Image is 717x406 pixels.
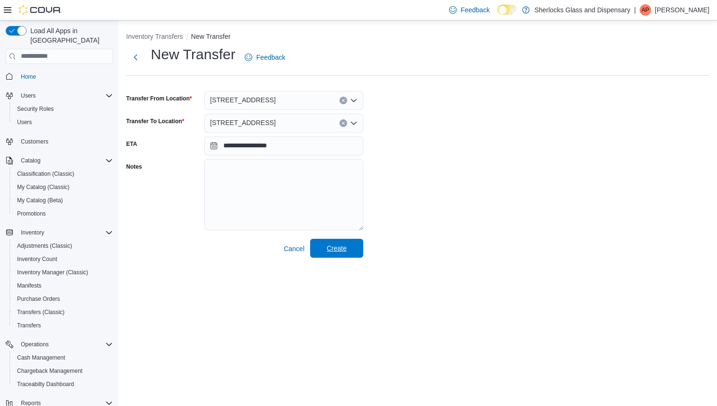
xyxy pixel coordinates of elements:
[17,269,88,276] span: Inventory Manager (Classic)
[17,90,39,101] button: Users
[9,180,117,194] button: My Catalog (Classic)
[126,117,184,125] label: Transfer To Location
[13,168,78,180] a: Classification (Classic)
[17,155,44,166] button: Catalog
[2,89,117,102] button: Users
[13,320,113,331] span: Transfers
[445,0,493,19] a: Feedback
[19,5,62,15] img: Cova
[13,208,50,219] a: Promotions
[2,338,117,351] button: Operations
[13,307,113,318] span: Transfers (Classic)
[241,48,289,67] a: Feedback
[350,119,358,127] button: Open list of options
[17,71,40,82] a: Home
[497,5,517,15] input: Dark Mode
[210,117,276,128] span: [STREET_ADDRESS]
[17,210,46,217] span: Promotions
[9,279,117,292] button: Manifests
[284,244,304,253] span: Cancel
[17,183,70,191] span: My Catalog (Classic)
[13,117,113,128] span: Users
[280,239,308,258] button: Cancel
[9,364,117,378] button: Chargeback Management
[17,295,60,303] span: Purchase Orders
[327,244,347,253] span: Create
[310,239,363,258] button: Create
[13,195,113,206] span: My Catalog (Beta)
[204,136,363,155] input: Press the down key to open a popover containing a calendar.
[9,351,117,364] button: Cash Management
[655,4,709,16] p: [PERSON_NAME]
[17,242,72,250] span: Adjustments (Classic)
[9,306,117,319] button: Transfers (Classic)
[17,322,41,329] span: Transfers
[17,339,53,350] button: Operations
[13,280,113,291] span: Manifests
[17,308,64,316] span: Transfers (Classic)
[9,102,117,116] button: Security Roles
[17,155,113,166] span: Catalog
[151,45,235,64] h1: New Transfer
[17,71,113,82] span: Home
[21,138,48,145] span: Customers
[642,4,649,16] span: AP
[13,352,69,363] a: Cash Management
[2,135,117,148] button: Customers
[21,92,36,99] span: Users
[17,90,113,101] span: Users
[2,70,117,83] button: Home
[13,293,64,305] a: Purchase Orders
[13,267,113,278] span: Inventory Manager (Classic)
[17,197,63,204] span: My Catalog (Beta)
[126,163,142,171] label: Notes
[17,118,32,126] span: Users
[13,195,67,206] a: My Catalog (Beta)
[9,253,117,266] button: Inventory Count
[13,181,74,193] a: My Catalog (Classic)
[9,378,117,391] button: Traceabilty Dashboard
[210,94,276,106] span: [STREET_ADDRESS]
[17,135,113,147] span: Customers
[27,26,113,45] span: Load All Apps in [GEOGRAPHIC_DATA]
[126,140,137,148] label: ETA
[13,103,57,115] a: Security Roles
[17,367,83,375] span: Chargeback Management
[13,117,36,128] a: Users
[13,307,68,318] a: Transfers (Classic)
[17,380,74,388] span: Traceabilty Dashboard
[126,48,145,67] button: Next
[13,253,113,265] span: Inventory Count
[13,240,113,252] span: Adjustments (Classic)
[17,227,113,238] span: Inventory
[460,5,489,15] span: Feedback
[21,157,40,164] span: Catalog
[21,341,49,348] span: Operations
[9,319,117,332] button: Transfers
[13,293,113,305] span: Purchase Orders
[640,4,651,16] div: Alexander Pelliccia
[2,154,117,167] button: Catalog
[13,181,113,193] span: My Catalog (Classic)
[13,240,76,252] a: Adjustments (Classic)
[17,255,57,263] span: Inventory Count
[13,320,45,331] a: Transfers
[13,208,113,219] span: Promotions
[13,267,92,278] a: Inventory Manager (Classic)
[9,239,117,253] button: Adjustments (Classic)
[634,4,636,16] p: |
[13,168,113,180] span: Classification (Classic)
[9,266,117,279] button: Inventory Manager (Classic)
[126,33,183,40] button: Inventory Transfers
[13,352,113,363] span: Cash Management
[17,354,65,361] span: Cash Management
[9,167,117,180] button: Classification (Classic)
[13,103,113,115] span: Security Roles
[9,116,117,129] button: Users
[126,32,709,43] nav: An example of EuiBreadcrumbs
[17,170,74,178] span: Classification (Classic)
[9,194,117,207] button: My Catalog (Beta)
[13,365,113,377] span: Chargeback Management
[13,379,78,390] a: Traceabilty Dashboard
